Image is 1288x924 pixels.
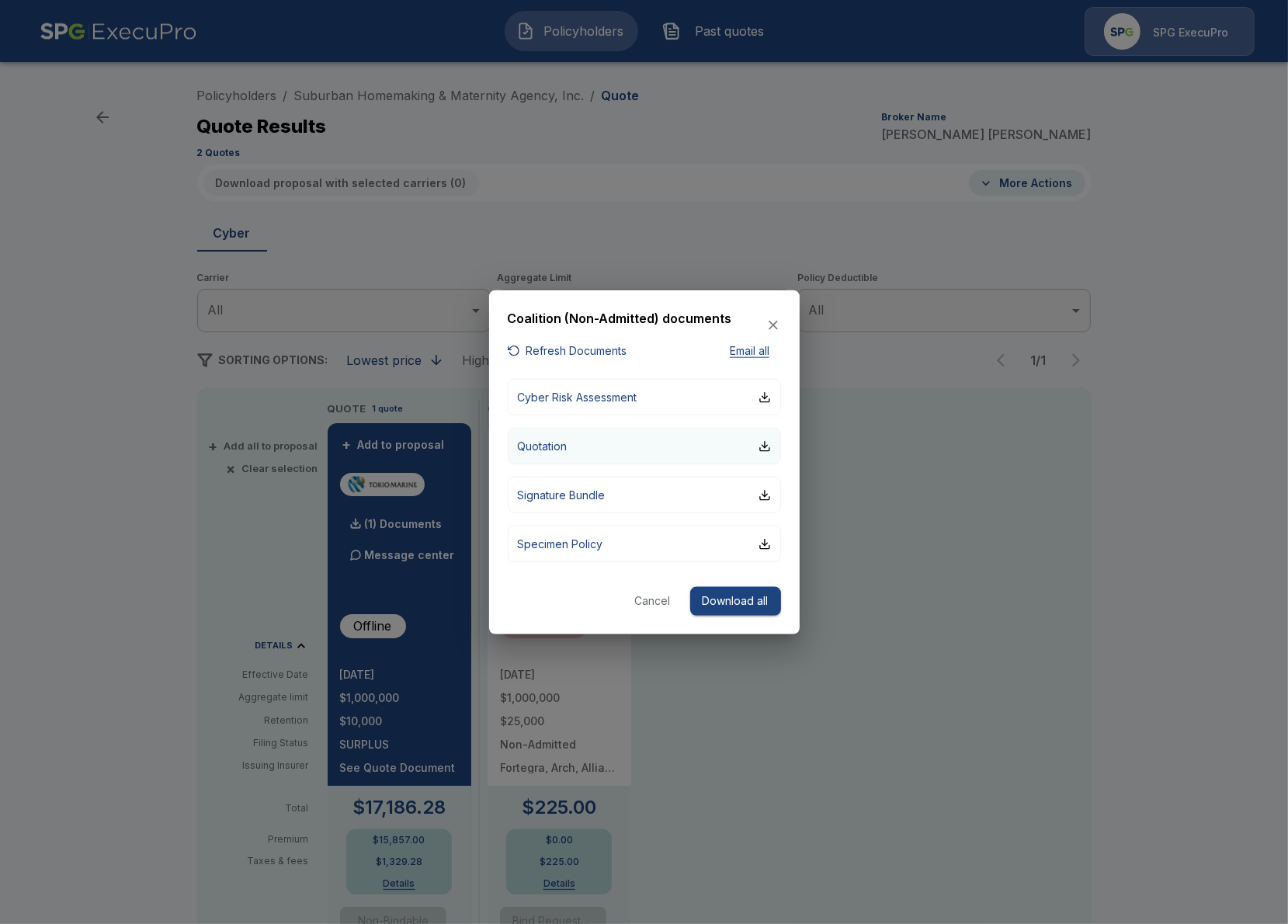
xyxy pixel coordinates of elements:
p: Signature Bundle [518,487,606,503]
h6: Coalition (Non-Admitted) documents [508,309,732,329]
button: Signature Bundle [508,477,781,513]
button: Specimen Policy [508,526,781,562]
p: Quotation [518,438,568,454]
button: Cyber Risk Assessment [508,379,781,415]
p: Cyber Risk Assessment [518,389,637,405]
button: Refresh Documents [508,341,627,360]
button: Email all [719,341,781,360]
button: Quotation [508,428,781,464]
button: Cancel [628,587,678,616]
p: Specimen Policy [518,536,603,552]
button: Download all [690,587,781,616]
